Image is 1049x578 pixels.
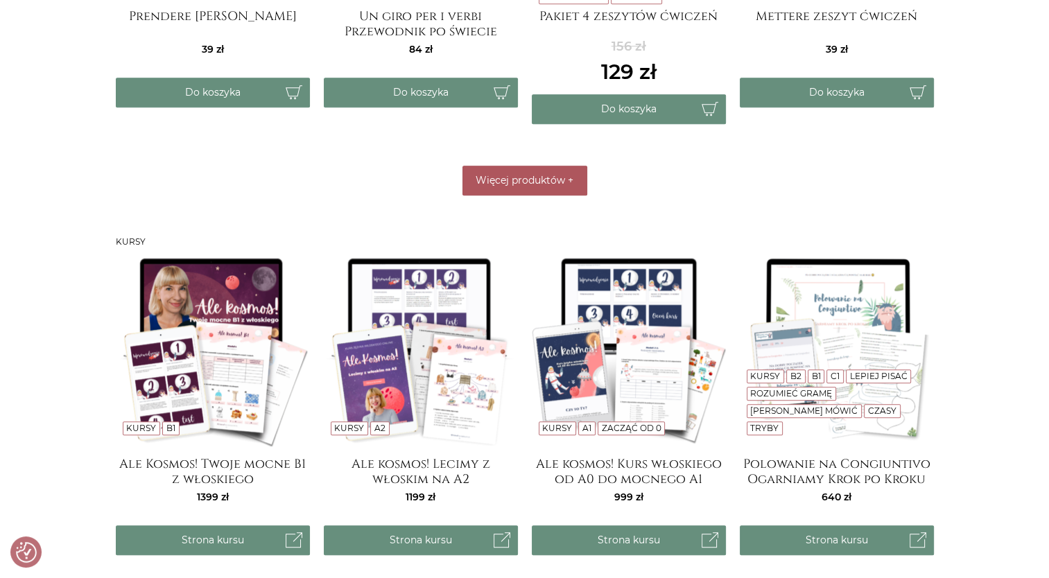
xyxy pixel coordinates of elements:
a: Strona kursu [740,525,934,555]
span: 1199 [406,491,435,503]
a: Zacząć od 0 [601,423,661,433]
span: 999 [614,491,643,503]
button: Do koszyka [740,78,934,107]
span: 1399 [197,491,229,503]
a: Strona kursu [116,525,310,555]
a: B1 [811,371,820,381]
ins: 129 [601,56,657,87]
a: Strona kursu [324,525,518,555]
span: 640 [822,491,851,503]
span: 39 [202,43,224,55]
a: Kursy [334,423,364,433]
a: B2 [790,371,801,381]
a: Lepiej pisać [850,371,908,381]
a: Ale kosmos! Kurs włoskiego od A0 do mocnego A1 [532,457,726,484]
button: Preferencje co do zgód [16,542,37,563]
a: Prendere [PERSON_NAME] [116,9,310,37]
a: Kursy [750,371,780,381]
button: Do koszyka [116,78,310,107]
button: Więcej produktów + [462,166,587,195]
a: Tryby [750,423,779,433]
a: [PERSON_NAME] mówić [750,405,858,416]
a: Pakiet 4 zeszytów ćwiczeń [532,9,726,37]
a: A2 [374,423,385,433]
a: Strona kursu [532,525,726,555]
button: Do koszyka [532,94,726,124]
a: Czasy [868,405,896,416]
a: C1 [831,371,840,381]
a: Rozumieć gramę [750,388,832,399]
a: Kursy [126,423,156,433]
span: + [568,174,573,186]
a: B1 [166,423,175,433]
a: Mettere zeszyt ćwiczeń [740,9,934,37]
a: Kursy [542,423,572,433]
button: Do koszyka [324,78,518,107]
span: Więcej produktów [476,174,565,186]
a: Ale kosmos! Lecimy z włoskim na A2 [324,457,518,484]
span: 39 [826,43,848,55]
a: Polowanie na Congiuntivo Ogarniamy Krok po Kroku [740,457,934,484]
h3: Kursy [116,237,934,247]
a: Un giro per i verbi Przewodnik po świecie włoskich czasowników [324,9,518,37]
img: Revisit consent button [16,542,37,563]
a: Ale Kosmos! Twoje mocne B1 z włoskiego [116,457,310,484]
a: A1 [582,423,591,433]
span: 84 [409,43,433,55]
del: 156 [601,37,657,56]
